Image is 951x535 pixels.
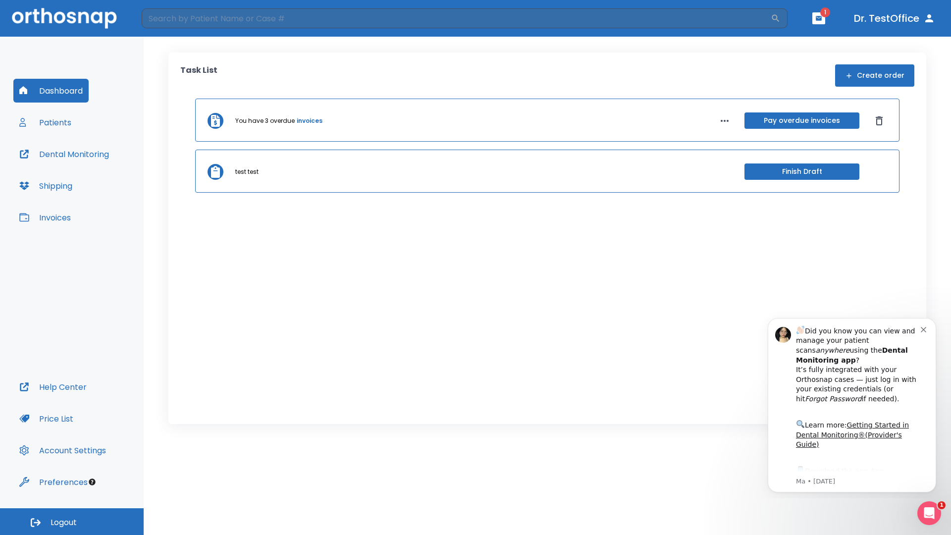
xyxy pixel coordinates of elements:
[744,163,859,180] button: Finish Draft
[13,79,89,103] button: Dashboard
[235,116,295,125] p: You have 3 overdue
[13,438,112,462] button: Account Settings
[142,8,771,28] input: Search by Patient Name or Case #
[13,110,77,134] button: Patients
[13,407,79,430] button: Price List
[43,168,168,177] p: Message from Ma, sent 8w ago
[835,64,914,87] button: Create order
[13,174,78,198] button: Shipping
[235,167,259,176] p: test test
[88,478,97,486] div: Tooltip anchor
[917,501,941,525] iframe: Intercom live chat
[850,9,939,27] button: Dr. TestOffice
[297,116,322,125] a: invoices
[820,7,830,17] span: 1
[51,517,77,528] span: Logout
[180,64,217,87] p: Task List
[168,15,176,23] button: Dismiss notification
[43,156,168,206] div: Download the app: | ​ Let us know if you need help getting started!
[13,375,93,399] button: Help Center
[13,142,115,166] button: Dental Monitoring
[744,112,859,129] button: Pay overdue invoices
[12,8,117,28] img: Orthosnap
[13,206,77,229] button: Invoices
[753,309,951,498] iframe: Intercom notifications message
[938,501,946,509] span: 1
[43,158,131,176] a: App Store
[13,470,94,494] button: Preferences
[871,113,887,129] button: Dismiss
